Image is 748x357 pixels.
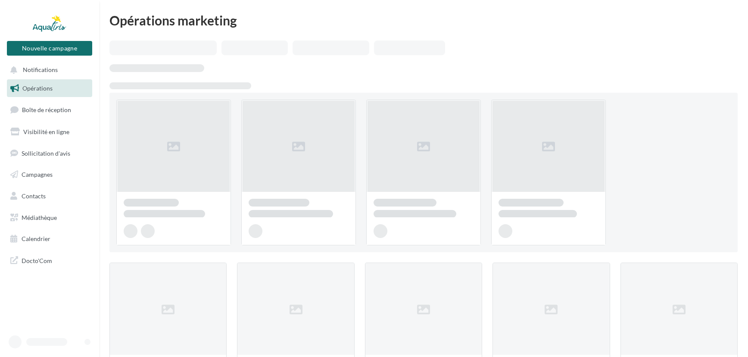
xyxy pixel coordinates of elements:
span: Visibilité en ligne [23,128,69,135]
span: Notifications [23,66,58,74]
span: Contacts [22,192,46,200]
div: Opérations marketing [109,14,738,27]
a: Médiathèque [5,209,94,227]
span: Campagnes [22,171,53,178]
button: Nouvelle campagne [7,41,92,56]
span: Opérations [22,85,53,92]
span: Docto'Com [22,255,52,266]
span: Calendrier [22,235,50,242]
span: Médiathèque [22,214,57,221]
a: Contacts [5,187,94,205]
a: Opérations [5,79,94,97]
a: Docto'Com [5,251,94,269]
a: Campagnes [5,166,94,184]
a: Sollicitation d'avis [5,144,94,163]
a: Calendrier [5,230,94,248]
a: Visibilité en ligne [5,123,94,141]
span: Boîte de réception [22,106,71,113]
span: Sollicitation d'avis [22,149,70,157]
a: Boîte de réception [5,100,94,119]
